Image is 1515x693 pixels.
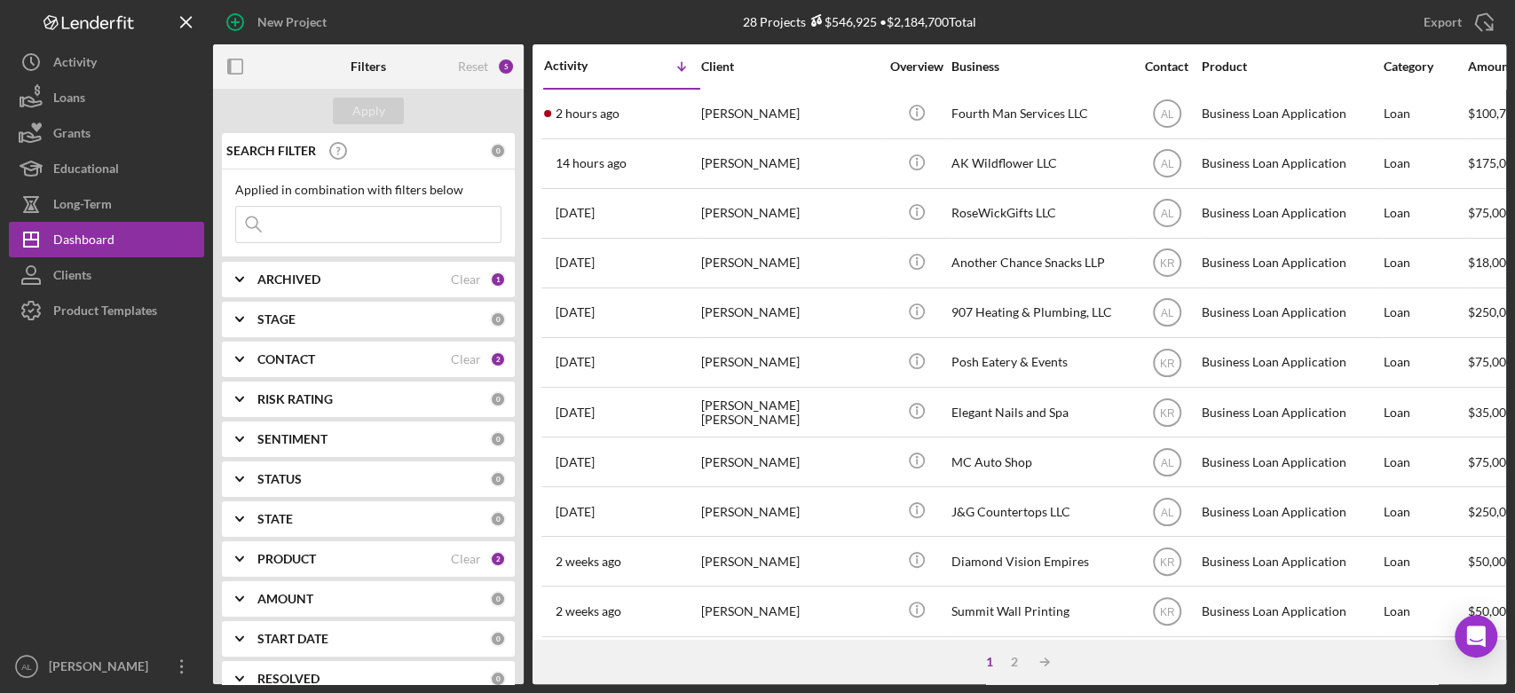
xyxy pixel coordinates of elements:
[257,672,320,686] b: RESOLVED
[951,190,1129,237] div: RoseWickGifts LLC
[951,389,1129,436] div: Elegant Nails and Spa
[1159,555,1174,568] text: KR
[490,143,506,159] div: 0
[490,551,506,567] div: 2
[44,649,160,689] div: [PERSON_NAME]
[1384,289,1466,336] div: Loan
[235,183,501,197] div: Applied in combination with filters below
[9,222,204,257] button: Dashboard
[806,14,877,29] div: $546,925
[1160,208,1173,220] text: AL
[451,352,481,366] div: Clear
[458,59,488,74] div: Reset
[1133,59,1200,74] div: Contact
[451,552,481,566] div: Clear
[490,391,506,407] div: 0
[1202,389,1379,436] div: Business Loan Application
[257,432,327,446] b: SENTIMENT
[951,339,1129,386] div: Posh Eatery & Events
[556,156,627,170] time: 2025-09-22 04:04
[1202,140,1379,187] div: Business Loan Application
[701,240,879,287] div: [PERSON_NAME]
[1159,257,1174,270] text: KR
[257,392,333,406] b: RISK RATING
[53,257,91,297] div: Clients
[556,106,619,121] time: 2025-09-22 16:37
[9,257,204,293] a: Clients
[1202,587,1379,634] div: Business Loan Application
[701,488,879,535] div: [PERSON_NAME]
[9,293,204,328] button: Product Templates
[556,355,595,369] time: 2025-09-17 21:45
[490,671,506,687] div: 0
[951,538,1129,585] div: Diamond Vision Empires
[1468,205,1513,220] span: $75,000
[451,272,481,287] div: Clear
[1384,91,1466,138] div: Loan
[257,352,315,366] b: CONTACT
[1468,405,1513,420] span: $35,000
[951,140,1129,187] div: AK Wildflower LLC
[701,289,879,336] div: [PERSON_NAME]
[556,505,595,519] time: 2025-09-15 20:10
[1202,339,1379,386] div: Business Loan Application
[257,512,293,526] b: STATE
[9,151,204,186] button: Educational
[701,339,879,386] div: [PERSON_NAME]
[1002,655,1027,669] div: 2
[1468,554,1513,569] span: $50,000
[53,80,85,120] div: Loans
[701,638,879,685] div: [PERSON_NAME]
[1202,438,1379,485] div: Business Loan Application
[1159,606,1174,618] text: KR
[1384,587,1466,634] div: Loan
[490,351,506,367] div: 2
[701,59,879,74] div: Client
[701,438,879,485] div: [PERSON_NAME]
[951,240,1129,287] div: Another Chance Snacks LLP
[1160,108,1173,121] text: AL
[883,59,950,74] div: Overview
[1384,638,1466,685] div: Loan
[1160,307,1173,319] text: AL
[951,438,1129,485] div: MC Auto Shop
[951,488,1129,535] div: J&G Countertops LLC
[9,44,204,80] button: Activity
[1202,538,1379,585] div: Business Loan Application
[1406,4,1506,40] button: Export
[951,638,1129,685] div: [PERSON_NAME]
[977,655,1002,669] div: 1
[21,662,32,672] text: AL
[1468,454,1513,469] span: $75,000
[257,312,296,327] b: STAGE
[1468,603,1513,618] span: $50,000
[53,151,119,191] div: Educational
[701,389,879,436] div: [PERSON_NAME] [PERSON_NAME]
[333,98,404,124] button: Apply
[257,4,327,40] div: New Project
[1468,255,1513,270] span: $18,000
[951,59,1129,74] div: Business
[1159,406,1174,419] text: KR
[1202,638,1379,685] div: Credit Builder Loan
[1202,488,1379,535] div: Business Loan Application
[1384,389,1466,436] div: Loan
[9,115,204,151] button: Grants
[257,592,313,606] b: AMOUNT
[497,58,515,75] div: 5
[951,289,1129,336] div: 907 Heating & Plumbing, LLC
[53,115,91,155] div: Grants
[257,632,328,646] b: START DATE
[1468,354,1513,369] span: $75,000
[1384,538,1466,585] div: Loan
[9,80,204,115] a: Loans
[490,471,506,487] div: 0
[1455,615,1497,658] div: Open Intercom Messenger
[1202,59,1379,74] div: Product
[1202,240,1379,287] div: Business Loan Application
[257,472,302,486] b: STATUS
